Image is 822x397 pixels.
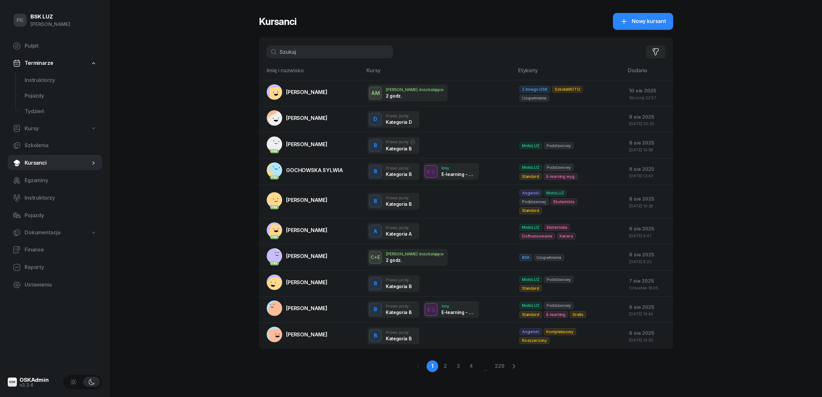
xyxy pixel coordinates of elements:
[371,196,380,207] div: B
[425,306,438,314] div: E-L
[544,190,566,196] span: MotoLUZ
[286,115,328,121] span: [PERSON_NAME]
[267,45,393,58] input: Szukaj
[386,114,412,118] div: Prawo jazdy
[267,110,328,126] a: [PERSON_NAME]
[8,208,102,223] a: Pojazdy
[514,66,624,80] th: Etykiety
[371,304,380,315] div: B
[629,277,668,285] div: 7 sie 2025
[570,311,586,318] span: Gratis
[519,233,555,239] span: Dofinansowanie
[25,59,53,67] span: Terminarze
[629,113,668,121] div: 8 sie 2025
[629,225,668,233] div: 8 sie 2025
[8,155,102,171] a: Kursanci
[386,278,411,282] div: Prawo jazdy
[267,84,328,100] a: [PERSON_NAME]
[371,166,380,177] div: B
[386,309,411,315] div: Kategoria B
[362,66,514,80] th: Kursy
[425,303,438,316] button: E-L
[17,18,24,23] span: PK
[629,122,668,126] div: [DATE] 20:33
[369,329,382,342] button: B
[519,95,549,101] span: Uzupełnienie
[386,88,444,92] div: [PERSON_NAME] doszkalające
[629,251,668,259] div: 8 sie 2025
[369,113,382,126] button: D
[25,141,97,150] span: Szkolenia
[267,274,328,290] a: [PERSON_NAME]
[629,312,668,316] div: [DATE] 19:44
[629,165,668,173] div: 8 sie 2025
[19,377,49,383] div: OSKAdmin
[25,92,97,100] span: Pojazdy
[544,224,570,231] span: Eksternista
[259,16,296,27] h1: Kursanci
[25,176,97,185] span: Egzaminy
[519,86,550,93] span: Z innego OSK
[519,198,549,205] span: Podstawowy
[519,311,542,318] span: Standard
[8,173,102,188] a: Egzaminy
[8,277,102,293] a: Ustawienia
[286,279,328,286] span: [PERSON_NAME]
[286,141,328,147] span: [PERSON_NAME]
[386,330,411,334] div: Prawo jazdy
[8,225,102,240] a: Dokumentacja
[519,254,532,261] span: BSK
[371,140,380,151] div: B
[30,20,70,29] div: [PERSON_NAME]
[386,196,411,200] div: Prawo jazdy
[369,195,382,208] button: B
[25,228,61,237] span: Dokumentacja
[369,165,382,178] button: B
[519,190,542,196] span: Angielski
[629,286,668,290] div: Czwartek 16:05
[439,360,451,372] a: 2
[544,142,573,149] span: Podstawowy
[386,201,411,207] div: Kategoria B
[267,327,328,342] a: [PERSON_NAME]
[286,89,328,95] span: [PERSON_NAME]
[270,235,279,239] div: PKK
[519,328,542,335] span: Angielski
[386,284,411,289] div: Kategoria B
[369,303,382,316] button: B
[386,304,411,308] div: Prawo jazdy
[270,261,279,265] div: PKK
[478,360,493,372] span: ...
[425,168,438,176] div: E-L
[629,96,668,100] div: Wczoraj 22:57
[8,138,102,153] a: Szkolenia
[519,224,542,231] span: MotoLUZ
[25,107,97,116] span: Tydzień
[629,87,668,95] div: 10 sie 2025
[425,165,438,178] button: E-L
[371,114,380,125] div: D
[369,277,382,290] button: B
[427,360,438,372] a: 1
[286,253,328,259] span: [PERSON_NAME]
[386,93,419,99] div: 2 godz.
[519,302,542,309] span: MotoLUZ
[441,171,475,177] div: E-learning - 90 dni
[629,174,668,178] div: [DATE] 13:43
[19,88,102,104] a: Pojazdy
[534,254,564,261] span: Uzupełnienie
[8,121,102,136] a: Kursy
[544,164,573,171] span: Podstawowy
[286,167,343,173] span: GOCHOWSKA SYLWIA
[519,337,550,344] span: Rozszerzony
[629,303,668,311] div: 6 sie 2025
[25,211,97,220] span: Pojazdy
[267,192,328,208] a: PKK[PERSON_NAME]
[371,330,380,341] div: B
[624,66,673,80] th: Dodano
[8,242,102,258] a: Finanse
[519,164,542,171] span: MotoLUZ
[368,253,383,261] div: C+E
[557,233,576,239] span: Kariera
[386,139,415,145] div: Prawo jazdy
